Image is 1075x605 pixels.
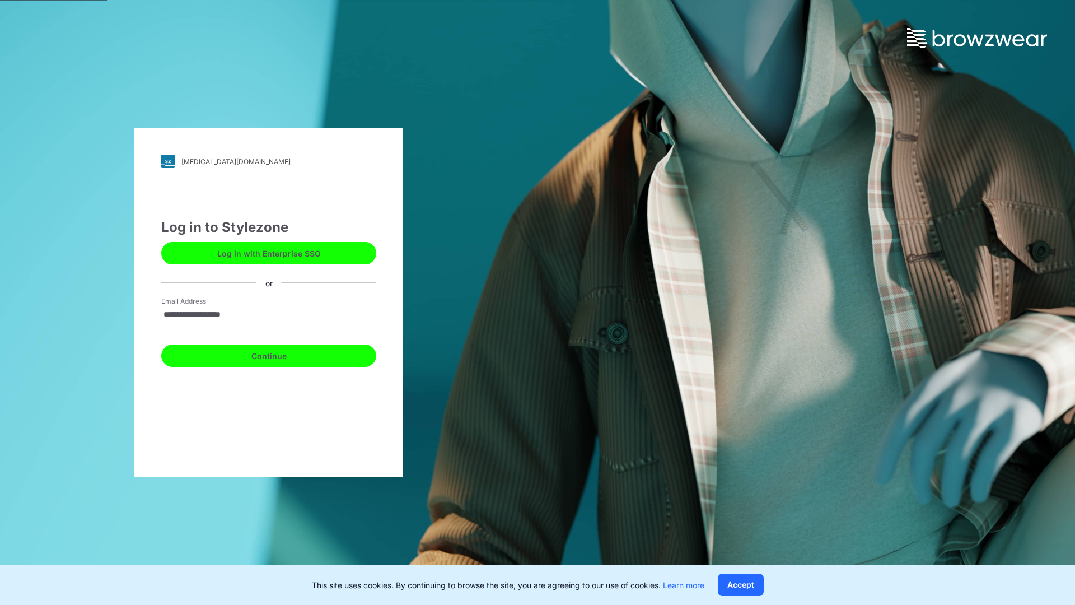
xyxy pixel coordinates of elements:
img: browzwear-logo.73288ffb.svg [907,28,1047,48]
div: [MEDICAL_DATA][DOMAIN_NAME] [181,157,291,166]
button: Accept [718,574,764,596]
div: Log in to Stylezone [161,217,376,238]
button: Continue [161,345,376,367]
div: or [256,277,282,288]
p: This site uses cookies. By continuing to browse the site, you are agreeing to our use of cookies. [312,579,704,591]
a: [MEDICAL_DATA][DOMAIN_NAME] [161,155,376,168]
button: Log in with Enterprise SSO [161,242,376,264]
a: Learn more [663,580,704,590]
label: Email Address [161,296,240,306]
img: svg+xml;base64,PHN2ZyB3aWR0aD0iMjgiIGhlaWdodD0iMjgiIHZpZXdCb3g9IjAgMCAyOCAyOCIgZmlsbD0ibm9uZSIgeG... [161,155,175,168]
